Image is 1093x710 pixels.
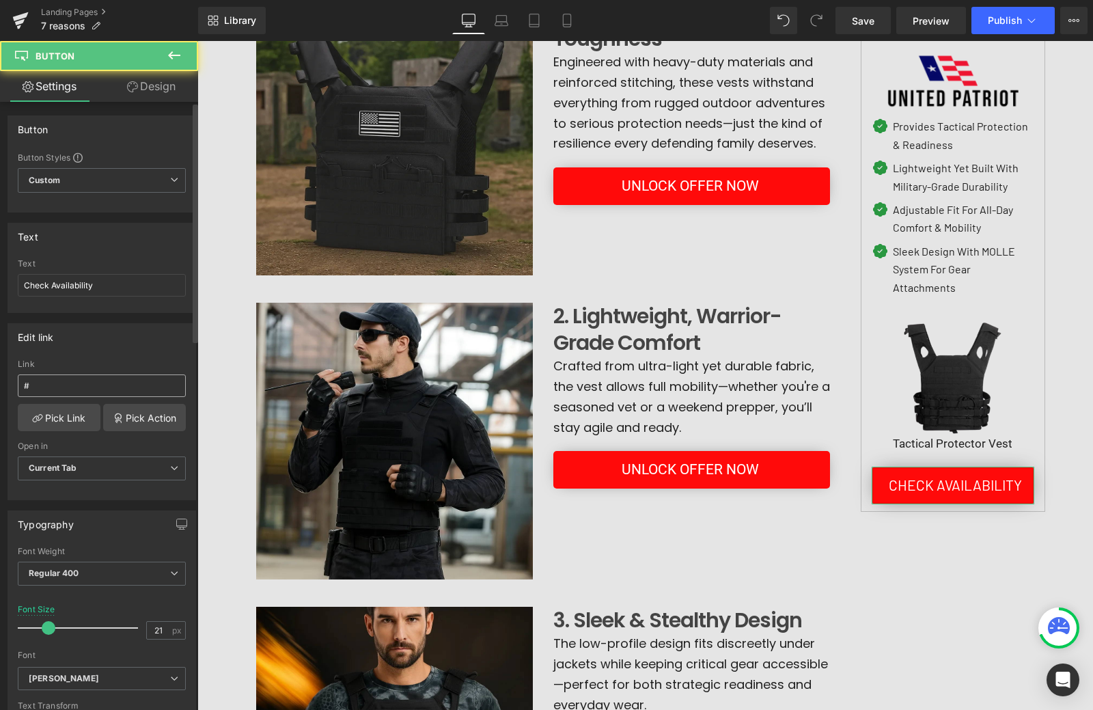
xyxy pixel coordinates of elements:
div: Button Styles [18,152,186,163]
p: Adjustable Fit For All-Day Comfort & Mobility [695,160,837,196]
a: Design [102,71,201,102]
span: Preview [913,14,950,28]
button: More [1060,7,1088,34]
div: Open Intercom Messenger [1047,664,1079,696]
i: [PERSON_NAME] [29,673,99,685]
button: Undo [770,7,797,34]
div: Font Size [18,605,55,614]
div: Edit link [18,324,54,343]
p: Lightweight Yet Built With Military-Grade Durability [695,118,837,154]
a: UNLOCK OFFER NOW [356,410,633,448]
span: 7 reasons [41,21,85,31]
span: Publish [988,15,1022,26]
span: UNLOCK OFFER NOW [424,417,562,441]
span: UNLOCK OFFER NOW [424,133,562,157]
span: Library [224,14,256,27]
p: Engineered with heavy-duty materials and reinforced stitching, these vests withstand everything f... [356,11,633,113]
a: Preview [896,7,966,34]
p: The low-profile design fits discreetly under jackets while keeping critical gear accessible—perfe... [356,592,633,674]
div: Link [18,359,186,369]
div: Tactical Protector Vest [674,393,837,412]
button: Publish [971,7,1055,34]
a: New Library [198,7,266,34]
p: Provides Tactical Protection & Readiness [695,77,837,113]
div: Font [18,651,186,660]
a: Pick Link [18,404,100,431]
a: Landing Pages [41,7,198,18]
span: Save [852,14,874,28]
a: UNLOCK OFFER NOW [356,126,633,164]
a: Pick Action [103,404,186,431]
div: Button [18,116,48,135]
b: Current Tab [29,463,77,473]
input: https://your-shop.myshopify.com [18,374,186,397]
h2: 2. Lightweight, Warrior-Grade Comfort [356,262,633,315]
div: Text [18,259,186,269]
a: Tablet [518,7,551,34]
div: Font Weight [18,547,186,556]
a: Desktop [452,7,485,34]
a: Mobile [551,7,583,34]
b: Custom [29,175,60,187]
span: px [172,626,184,635]
p: Crafted from ultra-light yet durable fabric, the vest allows full mobility—whether you're a seaso... [356,315,633,396]
p: Sleek Design With MOLLE System For Gear Attachments [695,202,837,256]
a: Check Availability [674,426,837,463]
h2: 3. Sleek & Stealthy Design [356,566,633,592]
span: Check Availability [691,433,825,456]
span: Button [36,51,74,62]
div: Open in [18,441,186,451]
div: Typography [18,511,74,530]
div: Text [18,223,38,243]
b: Regular 400 [29,568,79,578]
a: Laptop [485,7,518,34]
button: Redo [803,7,830,34]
